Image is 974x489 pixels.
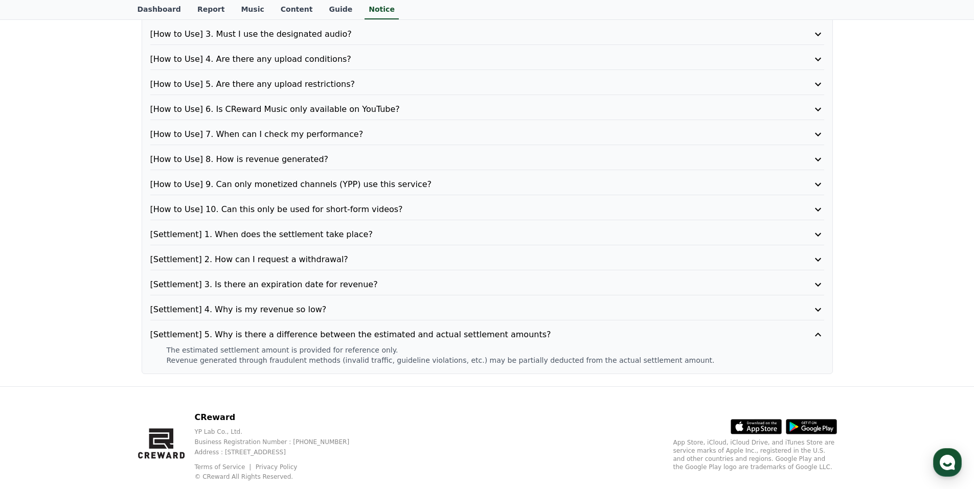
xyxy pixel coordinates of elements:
p: [Settlement] 4. Why is my revenue so low? [150,304,771,316]
p: [Settlement] 5. Why is there a difference between the estimated and actual settlement amounts? [150,329,771,341]
button: [Settlement] 5. Why is there a difference between the estimated and actual settlement amounts? [150,329,824,341]
p: [Settlement] 3. Is there an expiration date for revenue? [150,278,771,291]
p: CReward [194,411,366,424]
p: [How to Use] 7. When can I check my performance? [150,128,771,141]
a: Privacy Policy [256,463,298,471]
p: [How to Use] 3. Must I use the designated audio? [150,28,771,40]
button: [How to Use] 9. Can only monetized channels (YPP) use this service? [150,178,824,191]
p: Revenue generated through fraudulent methods (invalid traffic, guideline violations, etc.) may be... [167,355,824,365]
p: [How to Use] 5. Are there any upload restrictions? [150,78,771,90]
p: [How to Use] 8. How is revenue generated? [150,153,771,166]
a: Home [3,324,67,350]
p: Business Registration Number : [PHONE_NUMBER] [194,438,366,446]
span: Messages [85,340,115,348]
button: [How to Use] 10. Can this only be used for short-form videos? [150,203,824,216]
button: [How to Use] 8. How is revenue generated? [150,153,824,166]
p: [Settlement] 2. How can I request a withdrawal? [150,253,771,266]
p: [How to Use] 9. Can only monetized channels (YPP) use this service? [150,178,771,191]
button: [How to Use] 4. Are there any upload conditions? [150,53,824,65]
button: [Settlement] 3. Is there an expiration date for revenue? [150,278,824,291]
a: Settings [132,324,196,350]
p: [How to Use] 4. Are there any upload conditions? [150,53,771,65]
a: Messages [67,324,132,350]
p: YP Lab Co., Ltd. [194,428,366,436]
button: [Settlement] 2. How can I request a withdrawal? [150,253,824,266]
p: The estimated settlement amount is provided for reference only. [167,345,824,355]
p: [How to Use] 10. Can this only be used for short-form videos? [150,203,771,216]
p: © CReward All Rights Reserved. [194,473,366,481]
a: Terms of Service [194,463,253,471]
p: App Store, iCloud, iCloud Drive, and iTunes Store are service marks of Apple Inc., registered in ... [673,438,837,471]
span: Settings [151,339,176,347]
button: [How to Use] 5. Are there any upload restrictions? [150,78,824,90]
p: [How to Use] 6. Is CReward Music only available on YouTube? [150,103,771,115]
span: Home [26,339,44,347]
button: [How to Use] 7. When can I check my performance? [150,128,824,141]
button: [Settlement] 4. Why is my revenue so low? [150,304,824,316]
button: [Settlement] 1. When does the settlement take place? [150,228,824,241]
p: [Settlement] 1. When does the settlement take place? [150,228,771,241]
button: [How to Use] 3. Must I use the designated audio? [150,28,824,40]
p: Address : [STREET_ADDRESS] [194,448,366,456]
button: [How to Use] 6. Is CReward Music only available on YouTube? [150,103,824,115]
